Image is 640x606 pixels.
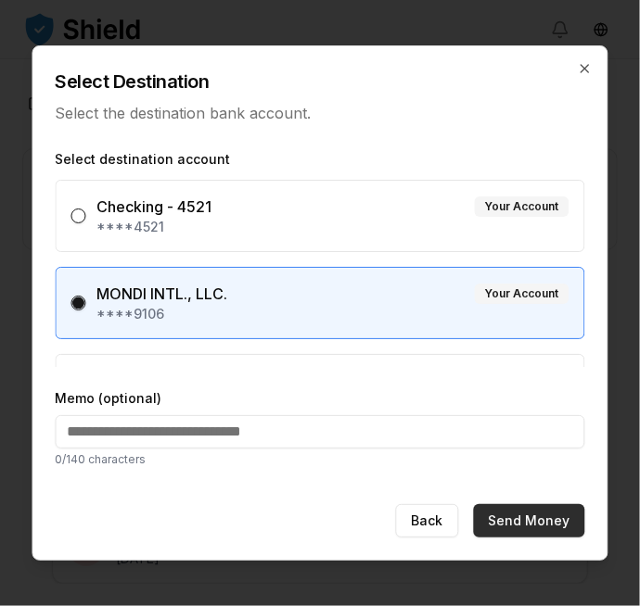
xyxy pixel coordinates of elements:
[396,504,459,537] button: Back
[71,296,86,310] button: MONDI INTL., LLC.Your Account****9106
[97,283,228,305] div: MONDI INTL., LLC.
[97,196,212,218] div: Checking - 4521
[475,284,570,304] div: Your Account
[56,452,585,467] p: 0 /140 characters
[475,196,570,217] div: Your Account
[56,389,585,408] label: Memo (optional)
[56,69,585,95] h2: Select Destination
[56,150,585,169] label: Select destination account
[71,208,86,223] button: Checking - 4521Your Account****4521
[56,102,585,124] p: Select the destination bank account.
[474,504,585,537] button: Send Money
